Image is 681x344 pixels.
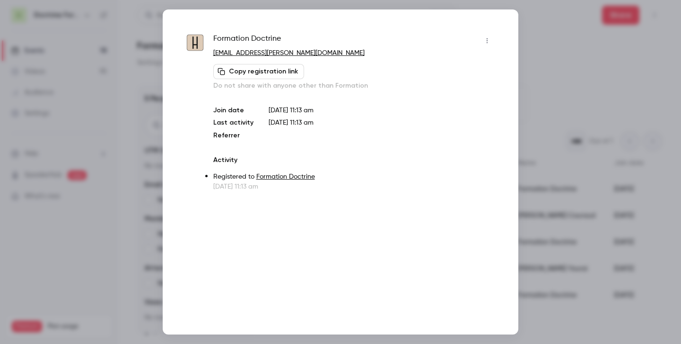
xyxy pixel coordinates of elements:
span: [DATE] 11:13 am [269,119,314,126]
p: Activity [213,155,495,165]
a: [EMAIL_ADDRESS][PERSON_NAME][DOMAIN_NAME] [213,50,365,56]
span: Formation Doctrine [213,33,281,48]
p: Referrer [213,131,253,140]
p: Registered to [213,172,495,182]
img: hajjar-avocat.com [186,34,204,52]
p: [DATE] 11:13 am [269,106,495,115]
p: Join date [213,106,253,115]
p: [DATE] 11:13 am [213,182,495,191]
button: Copy registration link [213,64,304,79]
p: Do not share with anyone other than Formation [213,81,495,91]
a: Formation Doctrine [256,173,315,180]
p: Last activity [213,118,253,128]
